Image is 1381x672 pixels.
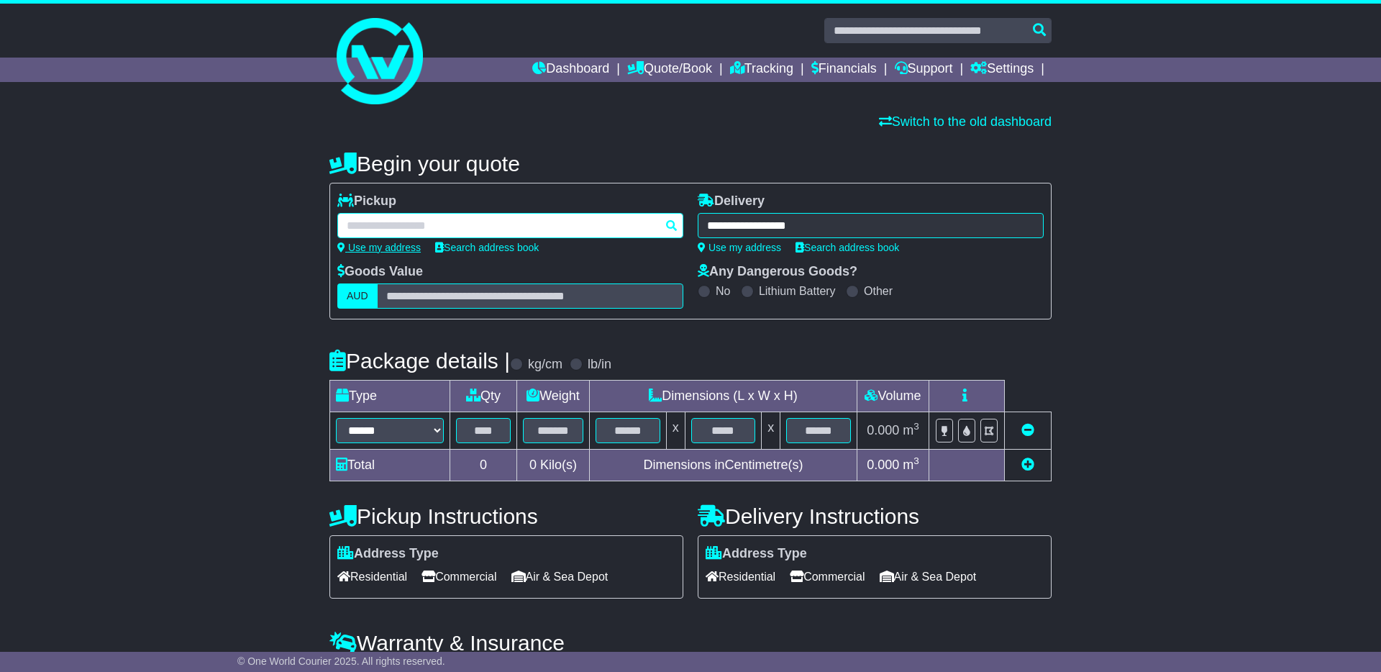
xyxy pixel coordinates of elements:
[330,450,450,481] td: Total
[517,450,590,481] td: Kilo(s)
[528,357,562,373] label: kg/cm
[450,381,517,412] td: Qty
[589,450,857,481] td: Dimensions in Centimetre(s)
[790,566,865,588] span: Commercial
[864,284,893,298] label: Other
[435,242,539,253] a: Search address book
[329,631,1052,655] h4: Warranty & Insurance
[329,504,683,528] h4: Pickup Instructions
[666,412,685,450] td: x
[588,357,611,373] label: lb/in
[706,546,807,562] label: Address Type
[857,381,929,412] td: Volume
[337,566,407,588] span: Residential
[532,58,609,82] a: Dashboard
[698,194,765,209] label: Delivery
[329,349,510,373] h4: Package details |
[450,450,517,481] td: 0
[529,458,537,472] span: 0
[895,58,953,82] a: Support
[903,423,919,437] span: m
[337,242,421,253] a: Use my address
[337,264,423,280] label: Goods Value
[627,58,712,82] a: Quote/Book
[796,242,899,253] a: Search address book
[511,566,609,588] span: Air & Sea Depot
[698,504,1052,528] h4: Delivery Instructions
[811,58,877,82] a: Financials
[867,458,899,472] span: 0.000
[1021,458,1034,472] a: Add new item
[698,264,857,280] label: Any Dangerous Goods?
[913,421,919,432] sup: 3
[970,58,1034,82] a: Settings
[1021,423,1034,437] a: Remove this item
[762,412,780,450] td: x
[337,546,439,562] label: Address Type
[698,242,781,253] a: Use my address
[903,458,919,472] span: m
[330,381,450,412] td: Type
[716,284,730,298] label: No
[337,213,683,238] typeahead: Please provide city
[880,566,977,588] span: Air & Sea Depot
[730,58,793,82] a: Tracking
[337,283,378,309] label: AUD
[329,152,1052,176] h4: Begin your quote
[867,423,899,437] span: 0.000
[879,114,1052,129] a: Switch to the old dashboard
[337,194,396,209] label: Pickup
[913,455,919,466] sup: 3
[237,655,445,667] span: © One World Courier 2025. All rights reserved.
[421,566,496,588] span: Commercial
[517,381,590,412] td: Weight
[589,381,857,412] td: Dimensions (L x W x H)
[706,566,775,588] span: Residential
[759,284,836,298] label: Lithium Battery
